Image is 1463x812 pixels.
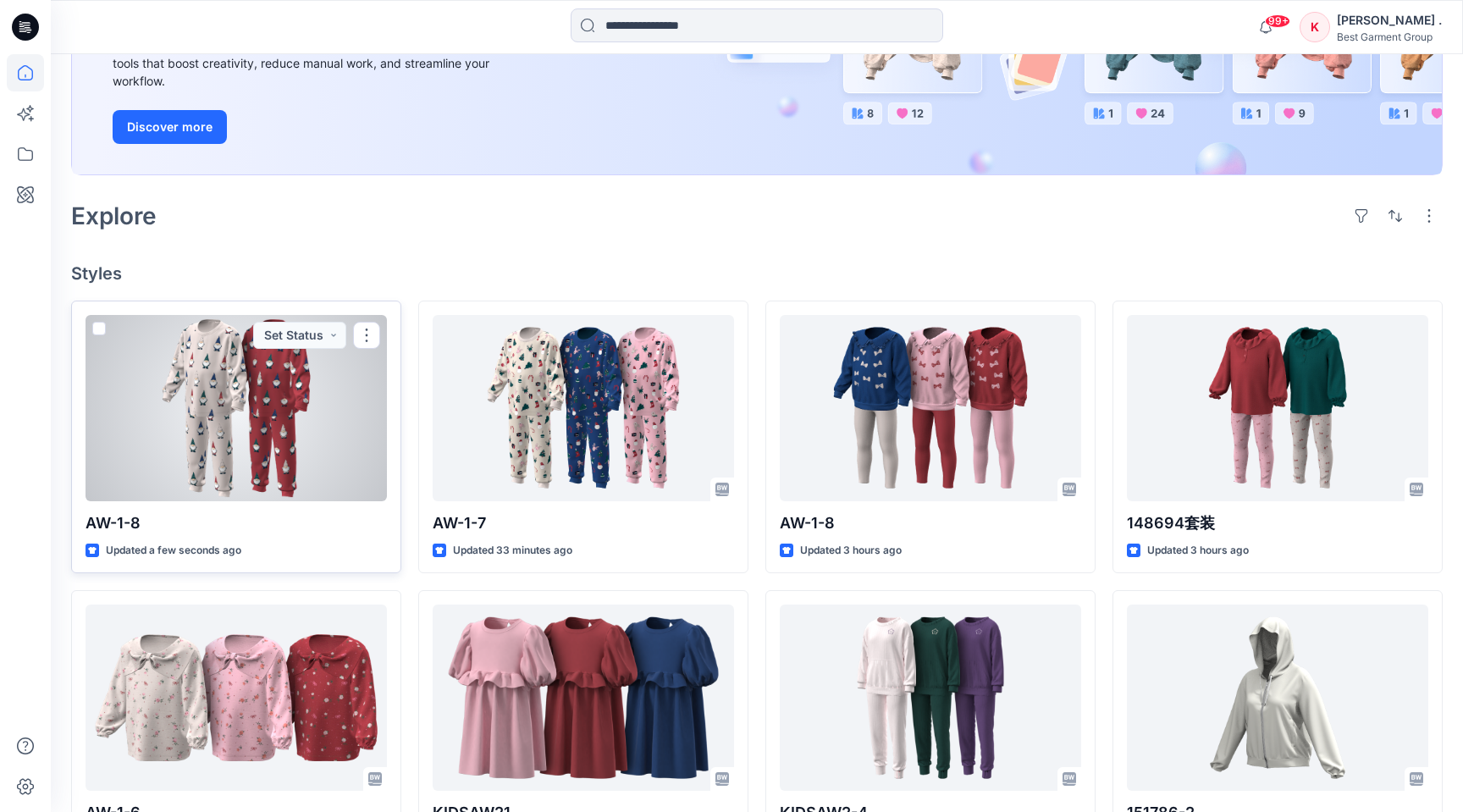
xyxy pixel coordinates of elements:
p: Updated 3 hours ago [1147,542,1249,560]
a: AW-1-6 [86,605,387,791]
span: 99+ [1265,14,1290,28]
h4: Styles [71,263,1443,284]
a: AW-1-7 [433,315,734,501]
a: Discover more [113,110,494,144]
a: AW-1-8 [86,315,387,501]
p: Updated 33 minutes ago [453,542,572,560]
a: 151786-2 [1127,605,1428,791]
a: KIDSAW2-4 [780,605,1081,791]
p: AW-1-8 [86,511,387,535]
div: Explore ideas faster and recolor styles at scale with AI-powered tools that boost creativity, red... [113,36,494,90]
div: [PERSON_NAME] . [1337,10,1442,30]
div: Best Garment Group [1337,30,1442,43]
p: AW-1-8 [780,511,1081,535]
p: 148694套装 [1127,511,1428,535]
a: AW-1-8 [780,315,1081,501]
p: AW-1-7 [433,511,734,535]
p: Updated a few seconds ago [106,542,241,560]
a: 148694套装 [1127,315,1428,501]
div: K [1300,12,1330,42]
a: KIDSAW21 [433,605,734,791]
button: Discover more [113,110,227,144]
p: Updated 3 hours ago [800,542,902,560]
h2: Explore [71,202,157,229]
